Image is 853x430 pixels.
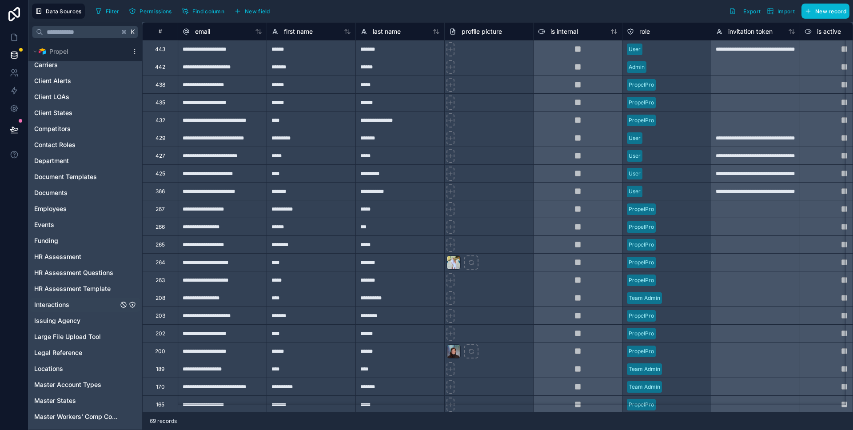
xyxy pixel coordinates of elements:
[629,294,660,302] div: Team Admin
[156,383,165,390] div: 170
[550,27,578,36] span: is internal
[629,347,654,355] div: PropelPro
[629,330,654,338] div: PropelPro
[195,27,210,36] span: email
[155,117,165,124] div: 432
[815,8,846,15] span: New record
[106,8,120,15] span: Filter
[777,8,795,15] span: Import
[743,8,761,15] span: Export
[155,81,165,88] div: 438
[155,152,165,159] div: 427
[801,4,849,19] button: New record
[155,330,165,337] div: 202
[179,4,227,18] button: Find column
[726,4,764,19] button: Export
[32,4,85,19] button: Data Sources
[629,259,654,267] div: PropelPro
[639,27,650,36] span: role
[245,8,270,15] span: New field
[629,134,641,142] div: User
[629,223,654,231] div: PropelPro
[284,27,313,36] span: first name
[629,401,654,409] div: PropelPro
[629,187,641,195] div: User
[629,241,654,249] div: PropelPro
[126,4,175,18] button: Permissions
[192,8,224,15] span: Find column
[629,383,660,391] div: Team Admin
[149,28,171,35] div: #
[629,81,654,89] div: PropelPro
[156,366,164,373] div: 189
[629,152,641,160] div: User
[92,4,123,18] button: Filter
[155,99,165,106] div: 435
[629,116,654,124] div: PropelPro
[155,277,165,284] div: 263
[156,401,164,408] div: 165
[764,4,798,19] button: Import
[155,223,165,231] div: 266
[629,312,654,320] div: PropelPro
[155,64,165,71] div: 442
[155,46,165,53] div: 443
[629,99,654,107] div: PropelPro
[373,27,401,36] span: last name
[155,312,165,319] div: 203
[155,188,165,195] div: 366
[629,63,645,71] div: Admin
[130,29,136,35] span: K
[462,27,502,36] span: profile picture
[140,8,171,15] span: Permissions
[155,206,165,213] div: 267
[155,135,165,142] div: 429
[126,4,178,18] a: Permissions
[798,4,849,19] a: New record
[231,4,273,18] button: New field
[155,295,165,302] div: 208
[817,27,841,36] span: is active
[629,170,641,178] div: User
[46,8,82,15] span: Data Sources
[629,205,654,213] div: PropelPro
[150,418,177,425] span: 69 records
[155,241,165,248] div: 265
[155,348,165,355] div: 200
[155,170,165,177] div: 425
[629,276,654,284] div: PropelPro
[629,45,641,53] div: User
[155,259,165,266] div: 264
[629,365,660,373] div: Team Admin
[728,27,773,36] span: invitation token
